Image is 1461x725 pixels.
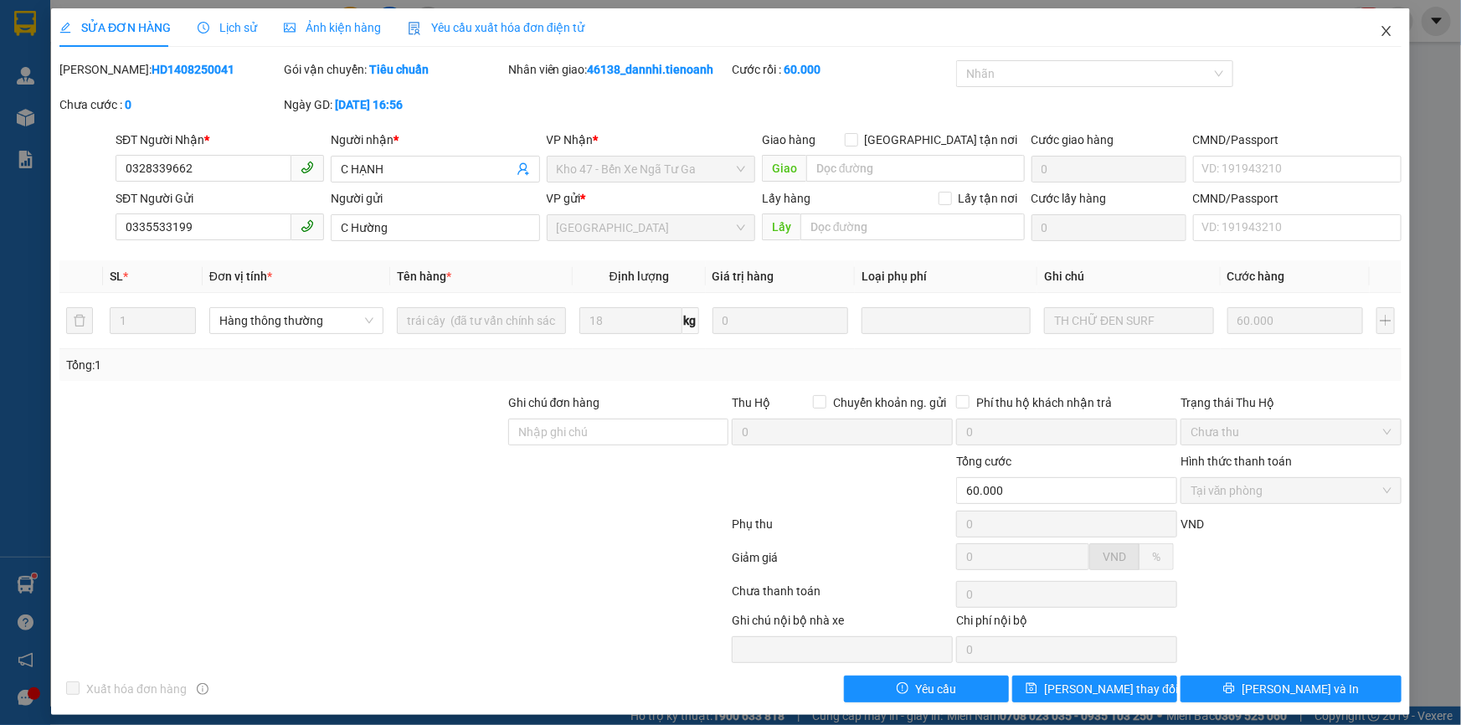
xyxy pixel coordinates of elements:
th: Loại phụ phí [855,260,1037,293]
span: info-circle [197,683,208,695]
span: Gửi: [76,9,279,45]
input: VD: Bàn, Ghế [397,307,566,334]
b: HD1408250041 [152,63,234,76]
div: CMND/Passport [1193,131,1402,149]
div: Ghi chú nội bộ nhà xe [732,611,953,636]
strong: Nhận: [9,121,250,212]
span: Thu Hộ [732,396,770,409]
label: Cước giao hàng [1031,133,1114,147]
span: [PERSON_NAME] và In [1242,680,1359,698]
span: kg [682,307,699,334]
button: save[PERSON_NAME] thay đổi [1012,676,1177,702]
div: Phụ thu [731,515,955,544]
span: Giá trị hàng [712,270,774,283]
b: 0 [125,98,131,111]
th: Ghi chú [1037,260,1220,293]
div: SĐT Người Nhận [116,131,324,149]
span: Hàng thông thường [219,308,373,333]
div: Ngày GD: [284,95,505,114]
span: Phí thu hộ khách nhận trả [970,393,1119,412]
span: Lấy hàng [762,192,810,205]
span: SL [110,270,123,283]
input: Dọc đường [806,155,1025,182]
b: 60.000 [784,63,821,76]
button: Close [1363,8,1410,55]
b: Tiêu chuẩn [369,63,429,76]
span: Tên hàng [397,270,451,283]
div: Nhân viên giao: [508,60,729,79]
span: BXNTG1508250002 - [76,66,229,111]
span: VND [1181,517,1204,531]
div: Tổng: 1 [66,356,564,374]
div: VP gửi [547,189,755,208]
span: % [1152,550,1160,563]
button: exclamation-circleYêu cầu [844,676,1009,702]
input: Cước lấy hàng [1031,214,1186,241]
span: Tại văn phòng [1191,478,1392,503]
span: Yêu cầu xuất hóa đơn điện tử [408,21,584,34]
b: [DATE] 16:56 [335,98,403,111]
span: Cước hàng [1227,270,1285,283]
span: printer [1223,682,1235,696]
span: Yêu cầu [915,680,956,698]
span: Kho 47 - Bến Xe Ngã Tư Ga [557,157,745,182]
div: Người nhận [331,131,539,149]
span: edit [59,22,71,33]
span: Lấy [762,213,800,240]
div: CMND/Passport [1193,189,1402,208]
span: Chưa thu [1191,419,1392,445]
span: Tổng cước [956,455,1011,468]
button: printer[PERSON_NAME] và In [1181,676,1402,702]
div: Trạng thái Thu Hộ [1181,393,1402,412]
span: Ảnh kiện hàng [284,21,381,34]
span: VND [1103,550,1126,563]
div: Người gửi [331,189,539,208]
span: Chuyển khoản ng. gửi [826,393,953,412]
div: Gói vận chuyển: [284,60,505,79]
span: picture [284,22,296,33]
span: Đơn vị tính [209,270,272,283]
span: A NHÂN - 0908708418 [76,49,213,63]
span: SỬA ĐƠN HÀNG [59,21,171,34]
input: Ghi chú đơn hàng [508,419,729,445]
span: VP Nhận [547,133,594,147]
input: Ghi Chú [1044,307,1213,334]
div: Cước rồi : [732,60,953,79]
div: [PERSON_NAME]: [59,60,280,79]
span: Định lượng [610,270,669,283]
input: 0 [1227,307,1364,334]
span: Hai Bà Trưng [9,121,250,212]
b: 46138_dannhi.tienoanh [588,63,714,76]
label: Ghi chú đơn hàng [508,396,600,409]
span: 46138_dannhi.tienoanh - In: [76,81,229,111]
span: 10:10:22 [DATE] [91,96,189,111]
span: phone [301,219,314,233]
input: 0 [712,307,849,334]
span: Giao hàng [762,133,815,147]
div: Chi phí nội bộ [956,611,1177,636]
input: Cước giao hàng [1031,156,1186,183]
span: save [1026,682,1037,696]
input: Dọc đường [800,213,1025,240]
span: Xuất hóa đơn hàng [80,680,193,698]
img: icon [408,22,421,35]
span: close [1380,24,1393,38]
span: Hòa Đông [557,215,745,240]
span: Lịch sử [198,21,257,34]
span: user-add [517,162,530,176]
span: Kho 47 - Bến Xe Ngã Tư Ga [76,9,279,45]
span: clock-circle [198,22,209,33]
div: Giảm giá [731,548,955,578]
span: phone [301,161,314,174]
label: Hình thức thanh toán [1181,455,1292,468]
span: [PERSON_NAME] thay đổi [1044,680,1178,698]
label: Cước lấy hàng [1031,192,1107,205]
button: plus [1376,307,1395,334]
div: SĐT Người Gửi [116,189,324,208]
span: exclamation-circle [897,682,908,696]
div: Chưa cước : [59,95,280,114]
button: delete [66,307,93,334]
span: Lấy tận nơi [952,189,1025,208]
span: [GEOGRAPHIC_DATA] tận nơi [858,131,1025,149]
span: Giao [762,155,806,182]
